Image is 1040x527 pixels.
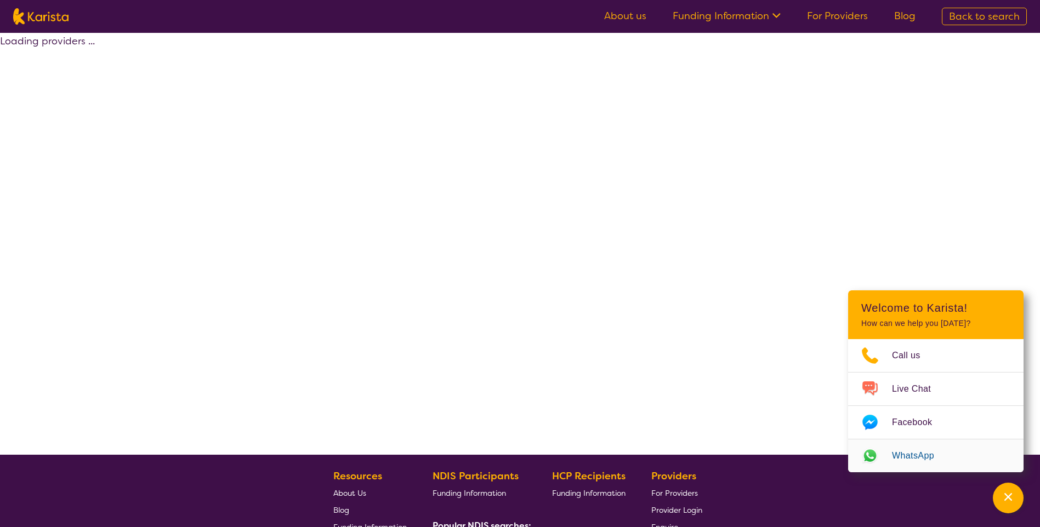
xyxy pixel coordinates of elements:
[807,9,868,22] a: For Providers
[892,381,944,397] span: Live Chat
[651,488,698,498] span: For Providers
[651,484,702,501] a: For Providers
[848,290,1024,472] div: Channel Menu
[993,483,1024,513] button: Channel Menu
[651,469,696,483] b: Providers
[861,301,1010,314] h2: Welcome to Karista!
[651,505,702,515] span: Provider Login
[552,488,626,498] span: Funding Information
[848,339,1024,472] ul: Choose channel
[673,9,781,22] a: Funding Information
[894,9,916,22] a: Blog
[333,505,349,515] span: Blog
[333,469,382,483] b: Resources
[333,484,407,501] a: About Us
[433,469,519,483] b: NDIS Participants
[892,347,934,364] span: Call us
[552,484,626,501] a: Funding Information
[892,448,947,464] span: WhatsApp
[861,319,1010,328] p: How can we help you [DATE]?
[604,9,646,22] a: About us
[13,8,69,25] img: Karista logo
[333,501,407,518] a: Blog
[892,414,945,431] span: Facebook
[848,439,1024,472] a: Web link opens in a new tab.
[552,469,626,483] b: HCP Recipients
[433,488,506,498] span: Funding Information
[333,488,366,498] span: About Us
[942,8,1027,25] a: Back to search
[949,10,1020,23] span: Back to search
[651,501,702,518] a: Provider Login
[433,484,527,501] a: Funding Information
